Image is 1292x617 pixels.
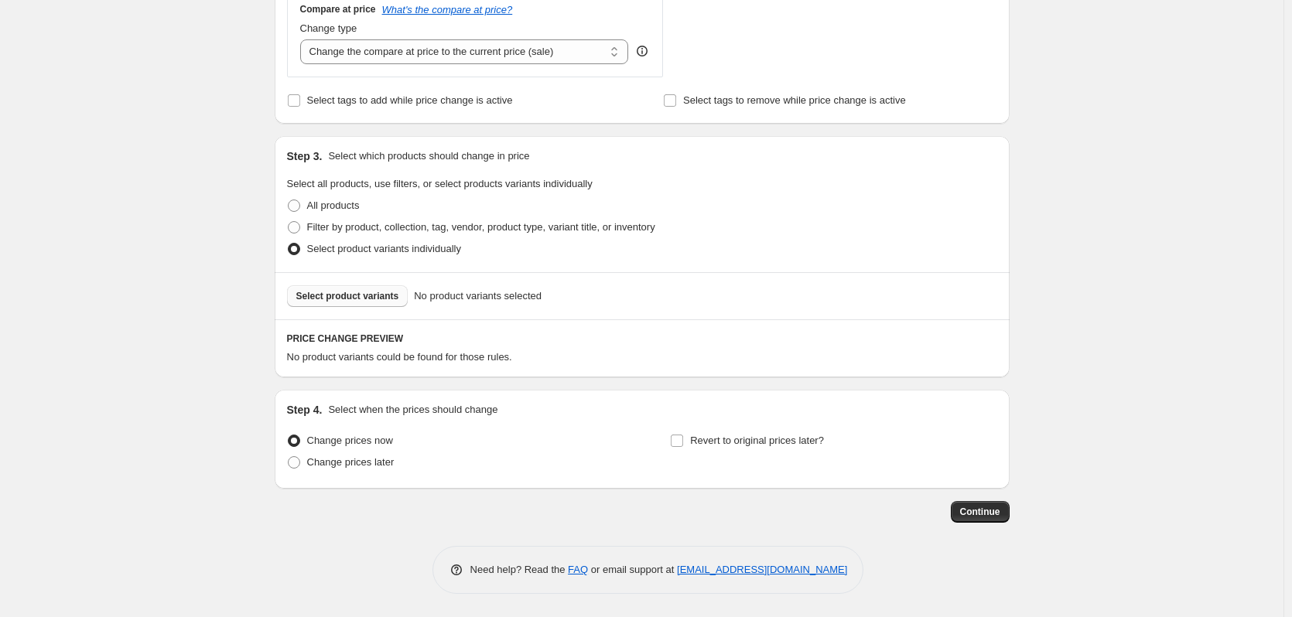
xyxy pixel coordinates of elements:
span: Select all products, use filters, or select products variants individually [287,178,593,189]
button: What's the compare at price? [382,4,513,15]
h2: Step 4. [287,402,323,418]
span: or email support at [588,564,677,575]
h2: Step 3. [287,148,323,164]
span: Continue [960,506,1000,518]
span: Change type [300,22,357,34]
a: FAQ [568,564,588,575]
span: Revert to original prices later? [690,435,824,446]
span: Change prices later [307,456,395,468]
span: Select product variants [296,290,399,302]
span: Filter by product, collection, tag, vendor, product type, variant title, or inventory [307,221,655,233]
p: Select when the prices should change [328,402,497,418]
h6: PRICE CHANGE PREVIEW [287,332,997,345]
span: No product variants could be found for those rules. [287,351,512,363]
span: No product variants selected [414,288,542,304]
span: Select tags to add while price change is active [307,94,513,106]
span: Select product variants individually [307,243,461,254]
span: Need help? Read the [470,564,569,575]
span: Select tags to remove while price change is active [683,94,906,106]
button: Continue [951,501,1010,523]
div: help [634,43,650,59]
a: [EMAIL_ADDRESS][DOMAIN_NAME] [677,564,847,575]
button: Select product variants [287,285,408,307]
span: Change prices now [307,435,393,446]
h3: Compare at price [300,3,376,15]
span: All products [307,199,360,211]
p: Select which products should change in price [328,148,529,164]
